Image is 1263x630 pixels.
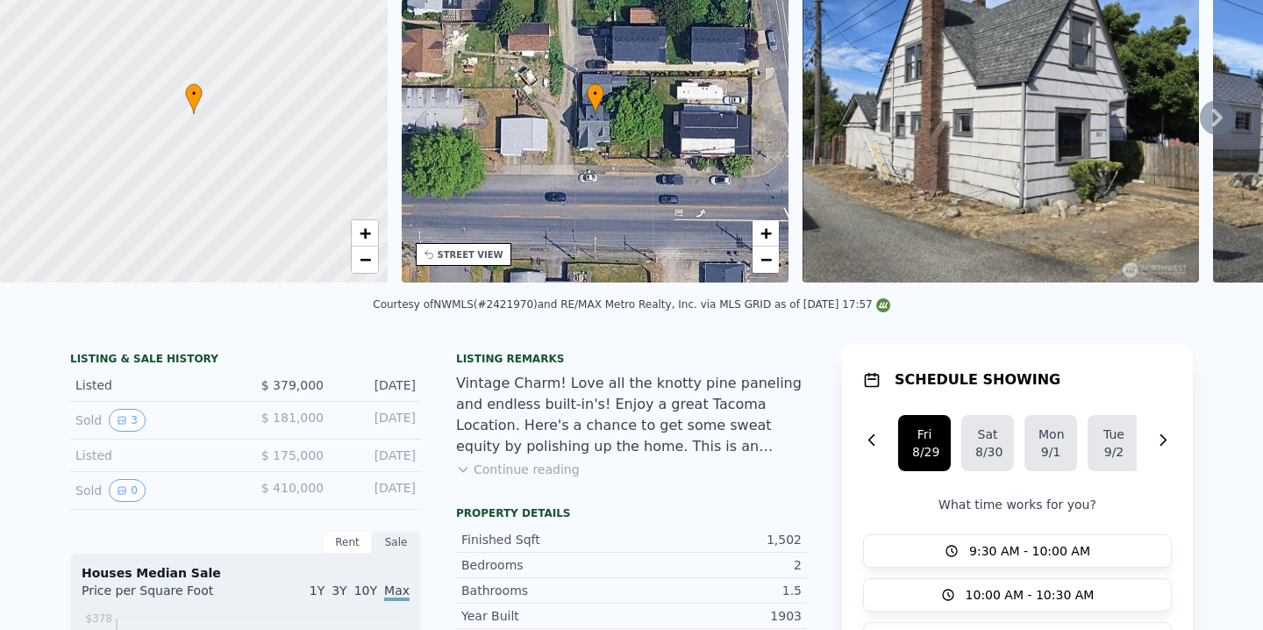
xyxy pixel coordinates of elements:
[912,443,937,461] div: 8/29
[961,415,1014,471] button: Sat8/30
[898,415,951,471] button: Fri8/29
[456,461,580,478] button: Continue reading
[384,583,410,601] span: Max
[338,376,416,394] div: [DATE]
[975,443,1000,461] div: 8/30
[373,298,889,311] div: Courtesy of NWMLS (#2421970) and RE/MAX Metro Realty, Inc. via MLS GRID as of [DATE] 17:57
[352,247,378,273] a: Zoom out
[75,409,232,432] div: Sold
[82,582,246,610] div: Price per Square Foot
[338,447,416,464] div: [DATE]
[631,607,802,625] div: 1903
[456,373,807,457] div: Vintage Charm! Love all the knotty pine paneling and endless built-in's! Enjoy a great Tacoma Loc...
[1038,443,1063,461] div: 9/1
[359,248,370,270] span: −
[969,542,1090,560] span: 9:30 AM - 10:00 AM
[587,83,604,114] div: •
[753,247,779,273] a: Zoom out
[966,586,1095,604] span: 10:00 AM - 10:30 AM
[75,479,232,502] div: Sold
[185,83,203,114] div: •
[1038,426,1063,443] div: Mon
[1102,443,1126,461] div: 9/2
[456,506,807,520] div: Property details
[75,376,232,394] div: Listed
[338,409,416,432] div: [DATE]
[261,481,324,495] span: $ 410,000
[82,564,410,582] div: Houses Median Sale
[975,426,1000,443] div: Sat
[354,583,377,598] span: 10Y
[631,531,802,548] div: 1,502
[863,496,1172,513] p: What time works for you?
[323,531,372,554] div: Rent
[1102,426,1126,443] div: Tue
[461,531,631,548] div: Finished Sqft
[359,222,370,244] span: +
[760,248,772,270] span: −
[109,409,146,432] button: View historical data
[461,556,631,574] div: Bedrooms
[261,378,324,392] span: $ 379,000
[261,448,324,462] span: $ 175,000
[461,582,631,599] div: Bathrooms
[895,369,1060,390] h1: SCHEDULE SHOWING
[876,298,890,312] img: NWMLS Logo
[461,607,631,625] div: Year Built
[372,531,421,554] div: Sale
[1024,415,1077,471] button: Mon9/1
[185,86,203,102] span: •
[310,583,325,598] span: 1Y
[85,612,112,625] tspan: $378
[261,411,324,425] span: $ 181,000
[587,86,604,102] span: •
[753,220,779,247] a: Zoom in
[352,220,378,247] a: Zoom in
[332,583,346,598] span: 3Y
[631,556,802,574] div: 2
[863,534,1172,568] button: 9:30 AM - 10:00 AM
[338,479,416,502] div: [DATE]
[456,352,807,366] div: Listing remarks
[75,447,232,464] div: Listed
[912,426,937,443] div: Fri
[1088,415,1140,471] button: Tue9/2
[438,248,503,261] div: STREET VIEW
[863,578,1172,612] button: 10:00 AM - 10:30 AM
[631,582,802,599] div: 1.5
[70,352,421,369] div: LISTING & SALE HISTORY
[109,479,146,502] button: View historical data
[760,222,772,244] span: +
